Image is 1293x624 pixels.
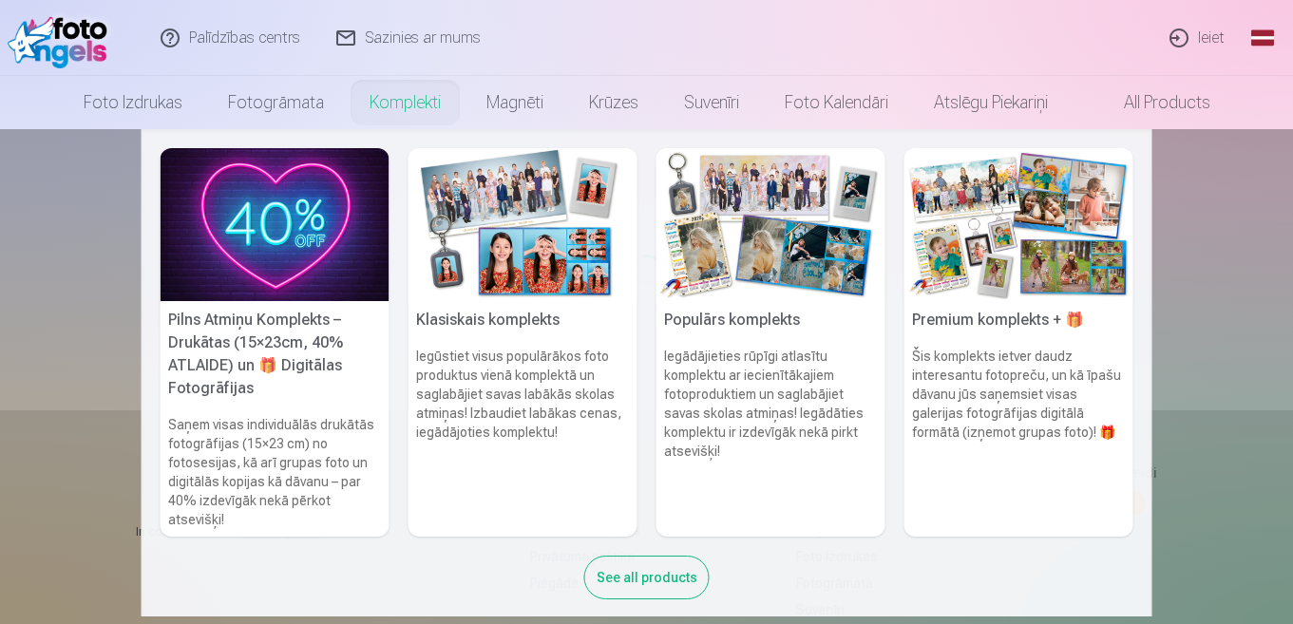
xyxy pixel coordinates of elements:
[584,566,710,586] a: See all products
[409,148,637,537] a: Klasiskais komplektsKlasiskais komplektsIegūstiet visus populārākos foto produktus vienā komplekt...
[161,301,390,407] h5: Pilns Atmiņu Komplekts – Drukātas (15×23cm, 40% ATLAIDE) un 🎁 Digitālas Fotogrāfijas
[904,148,1133,537] a: Premium komplekts + 🎁 Premium komplekts + 🎁Šis komplekts ietver daudz interesantu fotopreču, un k...
[8,8,117,68] img: /fa1
[904,301,1133,339] h5: Premium komplekts + 🎁
[656,148,885,537] a: Populārs komplektsPopulārs komplektsIegādājieties rūpīgi atlasītu komplektu ar iecienītākajiem fo...
[161,407,390,537] h6: Saņem visas individuālās drukātās fotogrāfijas (15×23 cm) no fotosesijas, kā arī grupas foto un d...
[409,301,637,339] h5: Klasiskais komplekts
[656,339,885,537] h6: Iegādājieties rūpīgi atlasītu komplektu ar iecienītākajiem fotoproduktiem un saglabājiet savas sk...
[205,76,347,129] a: Fotogrāmata
[911,76,1071,129] a: Atslēgu piekariņi
[161,148,390,301] img: Pilns Atmiņu Komplekts – Drukātas (15×23cm, 40% ATLAIDE) un 🎁 Digitālas Fotogrāfijas
[161,148,390,537] a: Pilns Atmiņu Komplekts – Drukātas (15×23cm, 40% ATLAIDE) un 🎁 Digitālas Fotogrāfijas Pilns Atmiņu...
[1071,76,1233,129] a: All products
[656,148,885,301] img: Populārs komplekts
[566,76,661,129] a: Krūzes
[409,148,637,301] img: Klasiskais komplekts
[61,76,205,129] a: Foto izdrukas
[661,76,762,129] a: Suvenīri
[584,556,710,599] div: See all products
[464,76,566,129] a: Magnēti
[409,339,637,537] h6: Iegūstiet visus populārākos foto produktus vienā komplektā un saglabājiet savas labākās skolas at...
[904,148,1133,301] img: Premium komplekts + 🎁
[656,301,885,339] h5: Populārs komplekts
[347,76,464,129] a: Komplekti
[904,339,1133,537] h6: Šis komplekts ietver daudz interesantu fotopreču, un kā īpašu dāvanu jūs saņemsiet visas galerija...
[762,76,911,129] a: Foto kalendāri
